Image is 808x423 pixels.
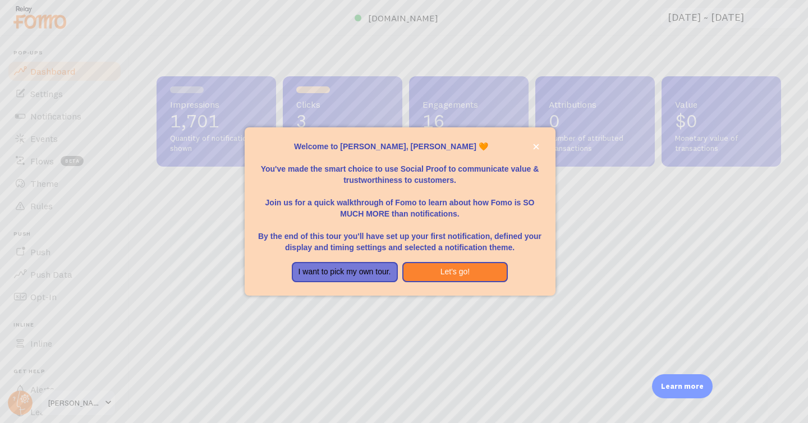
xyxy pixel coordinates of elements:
[258,152,542,186] p: You've made the smart choice to use Social Proof to communicate value & trustworthiness to custom...
[245,127,555,296] div: Welcome to Fomo, Karen Talbott 🧡You&amp;#39;ve made the smart choice to use Social Proof to commu...
[258,186,542,219] p: Join us for a quick walkthrough of Fomo to learn about how Fomo is SO MUCH MORE than notifications.
[661,381,704,392] p: Learn more
[652,374,713,398] div: Learn more
[258,219,542,253] p: By the end of this tour you'll have set up your first notification, defined your display and timi...
[530,141,542,153] button: close,
[292,262,398,282] button: I want to pick my own tour.
[402,262,508,282] button: Let's go!
[258,141,542,152] p: Welcome to [PERSON_NAME], [PERSON_NAME] 🧡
